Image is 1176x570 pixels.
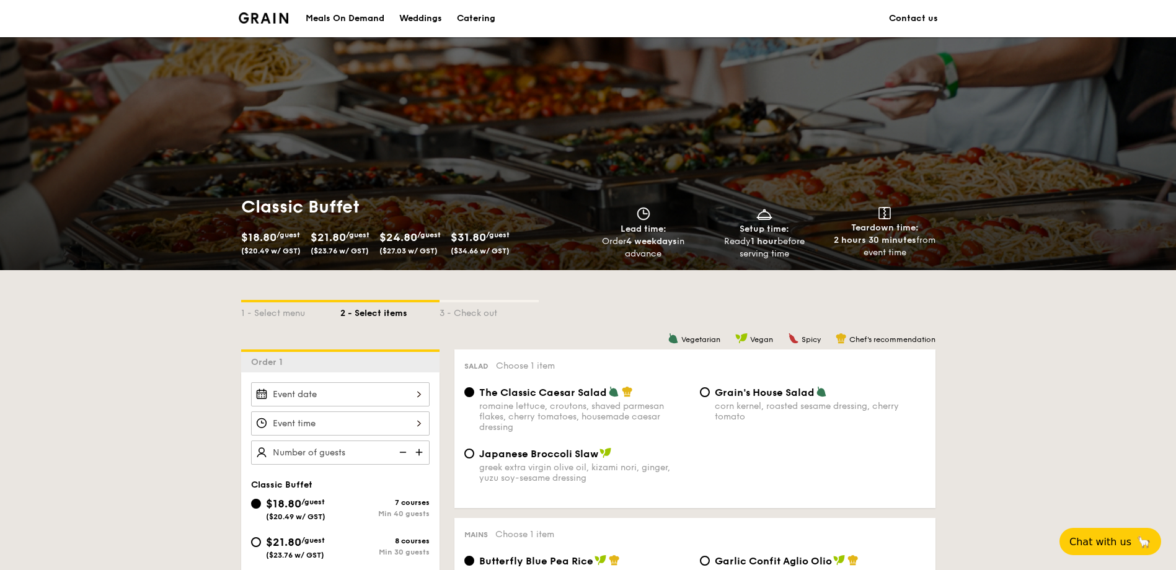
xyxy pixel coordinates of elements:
input: Event date [251,382,430,406]
span: ($23.76 w/ GST) [266,551,324,559]
span: /guest [486,230,510,239]
input: Grain's House Saladcorn kernel, roasted sesame dressing, cherry tomato [700,387,710,397]
span: Vegetarian [681,335,720,344]
input: $18.80/guest($20.49 w/ GST)7 coursesMin 40 guests [251,499,261,509]
div: 7 courses [340,498,430,507]
div: 2 - Select items [340,302,440,320]
span: Chat with us [1069,536,1131,548]
span: Chef's recommendation [849,335,935,344]
span: 🦙 [1136,535,1151,549]
div: Min 40 guests [340,509,430,518]
button: Chat with us🦙 [1059,528,1161,555]
input: Garlic Confit Aglio Oliosuper garlicfied oil, slow baked cherry tomatoes, garden fresh thyme [700,556,710,566]
span: ($34.66 w/ GST) [451,247,510,255]
img: icon-spicy.37a8142b.svg [788,333,799,344]
img: icon-teardown.65201eee.svg [878,207,891,219]
img: icon-vegetarian.fe4039eb.svg [608,386,619,397]
a: Logotype [239,12,289,24]
div: 8 courses [340,537,430,545]
strong: 2 hours 30 minutes [834,235,916,245]
img: icon-chef-hat.a58ddaea.svg [847,555,859,566]
span: $21.80 [311,230,346,244]
div: 3 - Check out [440,302,539,320]
span: Order 1 [251,357,288,367]
div: corn kernel, roasted sesame dressing, cherry tomato [715,401,926,422]
span: /guest [346,230,369,239]
div: from event time [829,234,940,259]
input: Event time [251,411,430,436]
span: $18.80 [241,230,276,244]
span: Salad [464,362,489,370]
div: romaine lettuce, croutons, shaved parmesan flakes, cherry tomatoes, housemade caesar dressing [479,401,690,432]
span: Grain's House Salad [715,387,815,398]
input: Japanese Broccoli Slawgreek extra virgin olive oil, kizami nori, ginger, yuzu soy-sesame dressing [464,449,474,458]
span: Butterfly Blue Pea Rice [479,555,593,567]
span: Choose 1 item [496,361,555,371]
strong: 1 hour [751,236,777,247]
img: icon-chef-hat.a58ddaea.svg [836,333,847,344]
span: Teardown time: [851,222,919,233]
div: greek extra virgin olive oil, kizami nori, ginger, yuzu soy-sesame dressing [479,462,690,483]
img: icon-vegetarian.fe4039eb.svg [816,386,827,397]
span: ($27.03 w/ GST) [379,247,438,255]
img: icon-vegan.f8ff3823.svg [599,447,612,458]
span: $31.80 [451,230,486,244]
img: Grain [239,12,289,24]
span: Setup time: [740,224,789,234]
strong: 4 weekdays [626,236,677,247]
input: $21.80/guest($23.76 w/ GST)8 coursesMin 30 guests [251,537,261,547]
span: Vegan [750,335,773,344]
div: Ready before serving time [709,235,820,260]
span: /guest [301,536,325,545]
span: ($20.49 w/ GST) [266,512,325,521]
span: Lead time: [621,224,666,234]
span: $21.80 [266,535,301,549]
img: icon-vegetarian.fe4039eb.svg [668,333,679,344]
span: /guest [276,230,300,239]
span: Japanese Broccoli Slaw [479,448,598,460]
span: Mains [464,530,488,539]
span: $18.80 [266,497,301,511]
img: icon-chef-hat.a58ddaea.svg [622,386,633,397]
h1: Classic Buffet [241,196,583,218]
img: icon-vegan.f8ff3823.svg [833,555,846,566]
input: The Classic Caesar Saladromaine lettuce, croutons, shaved parmesan flakes, cherry tomatoes, house... [464,387,474,397]
span: Spicy [802,335,821,344]
img: icon-reduce.1d2dbef1.svg [392,441,411,464]
div: 1 - Select menu [241,302,340,320]
span: Garlic Confit Aglio Olio [715,555,832,567]
img: icon-vegan.f8ff3823.svg [735,333,748,344]
input: Number of guests [251,441,430,465]
span: The Classic Caesar Salad [479,387,607,398]
span: Classic Buffet [251,480,312,490]
img: icon-clock.2db775ea.svg [634,207,653,221]
span: ($20.49 w/ GST) [241,247,301,255]
div: Min 30 guests [340,548,430,556]
img: icon-add.58712e84.svg [411,441,430,464]
span: /guest [417,230,441,239]
span: $24.80 [379,230,417,244]
span: Choose 1 item [495,529,554,540]
input: Butterfly Blue Pea Riceshallots, coriander, supergarlicfied oil, blue pea flower [464,556,474,566]
img: icon-chef-hat.a58ddaea.svg [609,555,620,566]
div: Order in advance [588,235,699,260]
span: /guest [301,498,325,506]
span: ($23.76 w/ GST) [311,247,369,255]
img: icon-vegan.f8ff3823.svg [595,555,607,566]
img: icon-dish.430c3a2e.svg [755,207,774,221]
